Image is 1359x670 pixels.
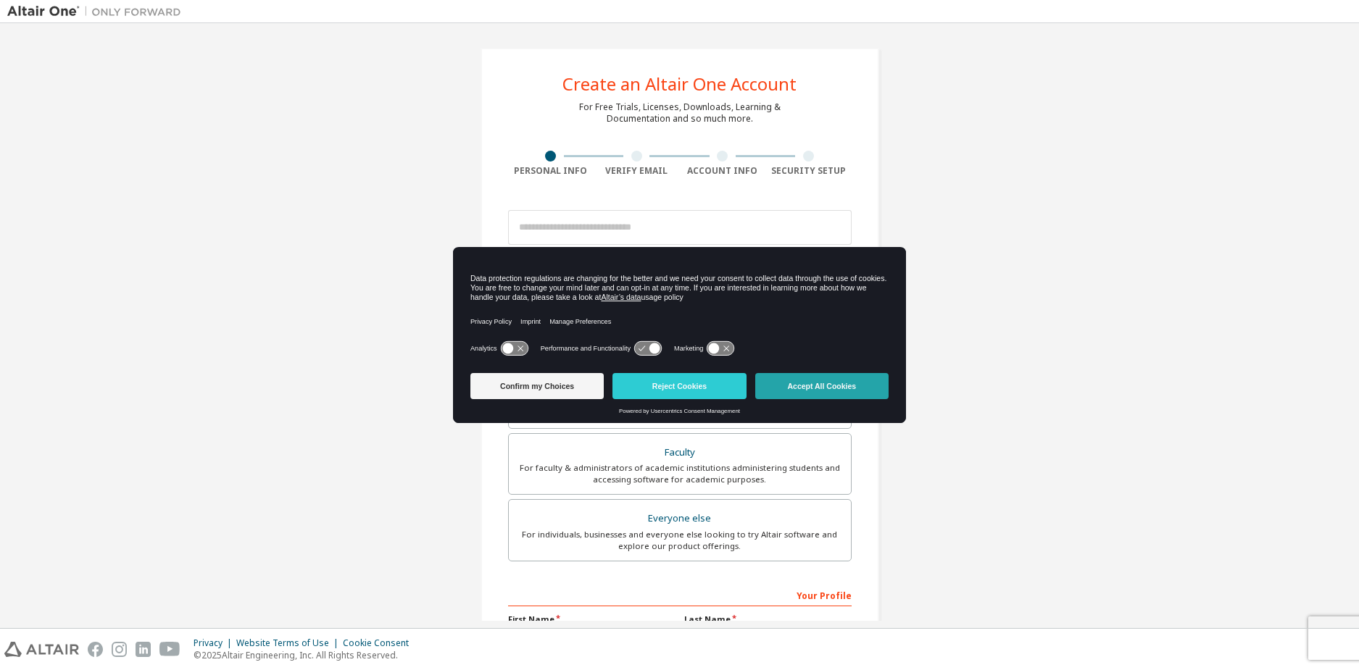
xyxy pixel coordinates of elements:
[88,642,103,657] img: facebook.svg
[112,642,127,657] img: instagram.svg
[508,614,676,625] label: First Name
[236,637,343,649] div: Website Terms of Use
[579,101,781,125] div: For Free Trials, Licenses, Downloads, Learning & Documentation and so much more.
[680,165,766,177] div: Account Info
[518,508,842,529] div: Everyone else
[136,642,151,657] img: linkedin.svg
[594,165,680,177] div: Verify Email
[4,642,79,657] img: altair_logo.svg
[7,4,188,19] img: Altair One
[343,637,417,649] div: Cookie Consent
[194,637,236,649] div: Privacy
[518,462,842,485] div: For faculty & administrators of academic institutions administering students and accessing softwa...
[194,649,417,661] p: © 2025 Altair Engineering, Inc. All Rights Reserved.
[159,642,180,657] img: youtube.svg
[765,165,852,177] div: Security Setup
[508,165,594,177] div: Personal Info
[518,529,842,552] div: For individuals, businesses and everyone else looking to try Altair software and explore our prod...
[562,75,797,93] div: Create an Altair One Account
[508,583,852,606] div: Your Profile
[518,443,842,463] div: Faculty
[684,614,852,625] label: Last Name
